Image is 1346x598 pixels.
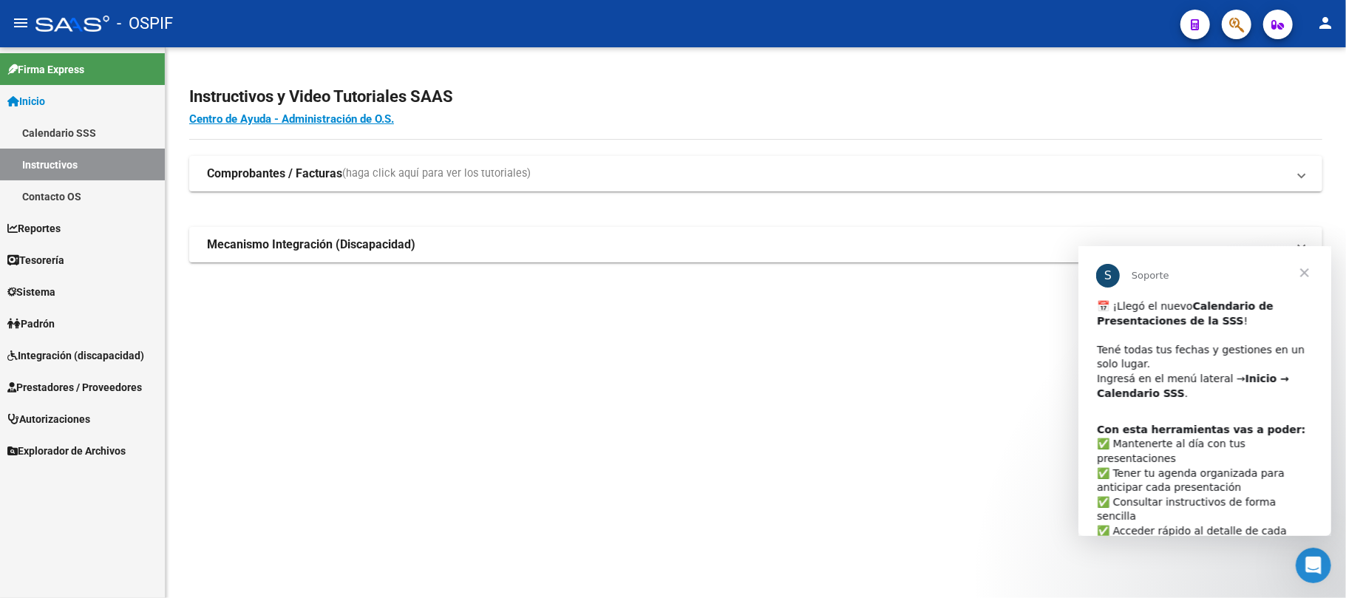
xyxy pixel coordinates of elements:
[7,379,142,395] span: Prestadores / Proveedores
[7,316,55,332] span: Padrón
[7,61,84,78] span: Firma Express
[7,220,61,237] span: Reportes
[18,177,227,189] b: Con esta herramientas vas a poder:
[189,112,394,126] a: Centro de Ayuda - Administración de O.S.
[189,156,1322,191] mat-expansion-panel-header: Comprobantes / Facturas(haga click aquí para ver los tutoriales)
[189,227,1322,262] mat-expansion-panel-header: Mecanismo Integración (Discapacidad)
[7,252,64,268] span: Tesorería
[7,93,45,109] span: Inicio
[207,237,415,253] strong: Mecanismo Integración (Discapacidad)
[18,177,234,350] div: ​✅ Mantenerte al día con tus presentaciones ✅ Tener tu agenda organizada para anticipar cada pres...
[189,83,1322,111] h2: Instructivos y Video Tutoriales SAAS
[1296,548,1331,583] iframe: Intercom live chat
[342,166,531,182] span: (haga click aquí para ver los tutoriales)
[1316,14,1334,32] mat-icon: person
[7,284,55,300] span: Sistema
[207,166,342,182] strong: Comprobantes / Facturas
[12,14,30,32] mat-icon: menu
[1078,246,1331,536] iframe: Intercom live chat mensaje
[7,347,144,364] span: Integración (discapacidad)
[7,443,126,459] span: Explorador de Archivos
[7,411,90,427] span: Autorizaciones
[117,7,173,40] span: - OSPIF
